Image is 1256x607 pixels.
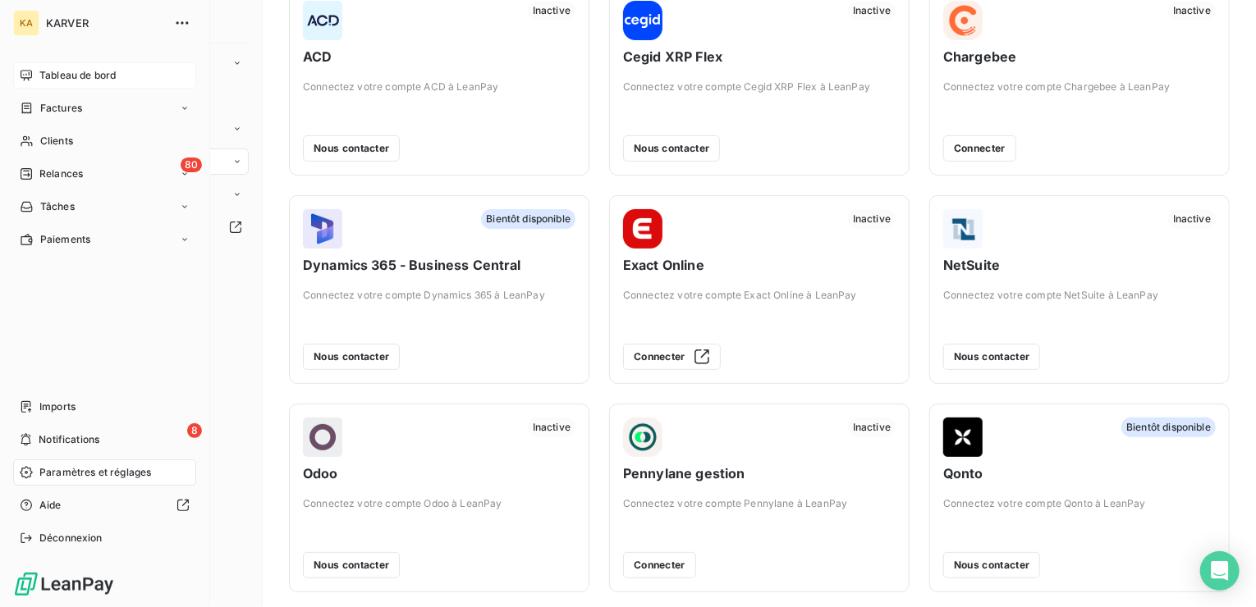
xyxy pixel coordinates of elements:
button: Connecter [623,552,696,578]
img: Cegid XRP Flex logo [623,1,662,40]
span: Exact Online [623,255,896,275]
span: Paramètres et réglages [39,465,151,480]
span: Connectez votre compte Qonto à LeanPay [943,496,1216,511]
span: Inactive [848,1,896,21]
span: Paiements [40,232,90,247]
span: Connectez votre compte ACD à LeanPay [303,80,575,94]
span: Cegid XRP Flex [623,47,896,66]
span: Tâches [40,199,75,214]
span: Aide [39,498,62,513]
img: Chargebee logo [943,1,983,40]
img: Qonto logo [943,418,983,457]
button: Nous contacter [303,552,400,578]
img: NetSuite logo [943,209,983,249]
span: Bientôt disponible [481,209,575,229]
button: Nous contacter [943,552,1040,578]
span: Notifications [39,432,99,447]
button: Nous contacter [943,344,1040,370]
span: Inactive [528,418,575,437]
button: Connecter [623,344,721,370]
span: Connectez votre compte Pennylane à LeanPay [623,496,896,511]
span: Chargebee [943,47,1216,66]
span: Inactive [528,1,575,21]
span: 80 [181,157,202,172]
span: Dynamics 365 - Business Central [303,255,575,275]
span: Inactive [848,209,896,229]
button: Nous contacter [303,135,400,162]
img: Logo LeanPay [13,571,115,597]
span: Connectez votre compte Odoo à LeanPay [303,496,575,511]
span: Déconnexion [39,531,103,545]
span: Imports [39,399,76,414]
span: 8 [187,423,202,438]
span: Connectez votre compte Exact Online à LeanPay [623,288,896,303]
a: Aide [13,492,196,518]
span: ACD [303,47,575,66]
span: Connectez votre compte Chargebee à LeanPay [943,80,1216,94]
span: Connectez votre compte Dynamics 365 à LeanPay [303,288,575,303]
button: Connecter [943,135,1016,162]
img: ACD logo [303,1,342,40]
span: Clients [40,134,73,148]
span: Relances [39,167,83,181]
span: Odoo [303,463,575,483]
span: Tableau de bord [39,68,116,83]
span: Inactive [1168,209,1216,229]
span: Pennylane gestion [623,463,896,483]
span: Connectez votre compte NetSuite à LeanPay [943,288,1216,303]
div: KA [13,10,39,36]
span: Connectez votre compte Cegid XRP Flex à LeanPay [623,80,896,94]
span: KARVER [46,16,164,30]
img: Dynamics 365 - Business Central logo [303,209,342,249]
span: Bientôt disponible [1121,418,1216,437]
div: Open Intercom Messenger [1200,551,1240,591]
span: Inactive [848,418,896,437]
button: Nous contacter [623,135,720,162]
span: NetSuite [943,255,1216,275]
img: Odoo logo [303,418,342,457]
button: Nous contacter [303,344,400,370]
span: Qonto [943,463,1216,483]
span: Factures [40,101,82,116]
span: Inactive [1168,1,1216,21]
img: Pennylane gestion logo [623,418,662,457]
img: Exact Online logo [623,209,662,249]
